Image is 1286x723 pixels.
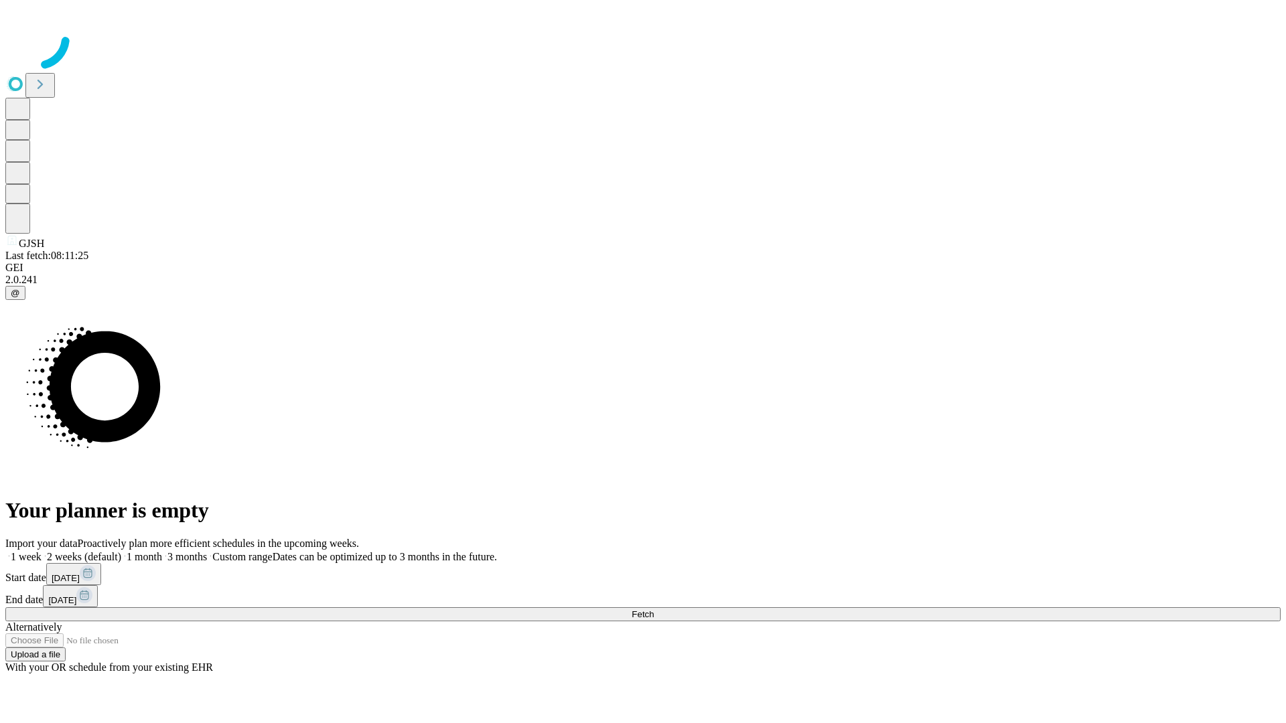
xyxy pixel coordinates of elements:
[19,238,44,249] span: GJSH
[127,551,162,562] span: 1 month
[46,563,101,585] button: [DATE]
[5,498,1281,523] h1: Your planner is empty
[5,250,88,261] span: Last fetch: 08:11:25
[5,262,1281,274] div: GEI
[48,595,76,605] span: [DATE]
[5,621,62,633] span: Alternatively
[167,551,207,562] span: 3 months
[5,286,25,300] button: @
[5,274,1281,286] div: 2.0.241
[5,661,213,673] span: With your OR schedule from your existing EHR
[212,551,272,562] span: Custom range
[52,573,80,583] span: [DATE]
[273,551,497,562] span: Dates can be optimized up to 3 months in the future.
[5,585,1281,607] div: End date
[47,551,121,562] span: 2 weeks (default)
[78,538,359,549] span: Proactively plan more efficient schedules in the upcoming weeks.
[11,288,20,298] span: @
[632,609,654,619] span: Fetch
[43,585,98,607] button: [DATE]
[5,607,1281,621] button: Fetch
[11,551,42,562] span: 1 week
[5,563,1281,585] div: Start date
[5,538,78,549] span: Import your data
[5,647,66,661] button: Upload a file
